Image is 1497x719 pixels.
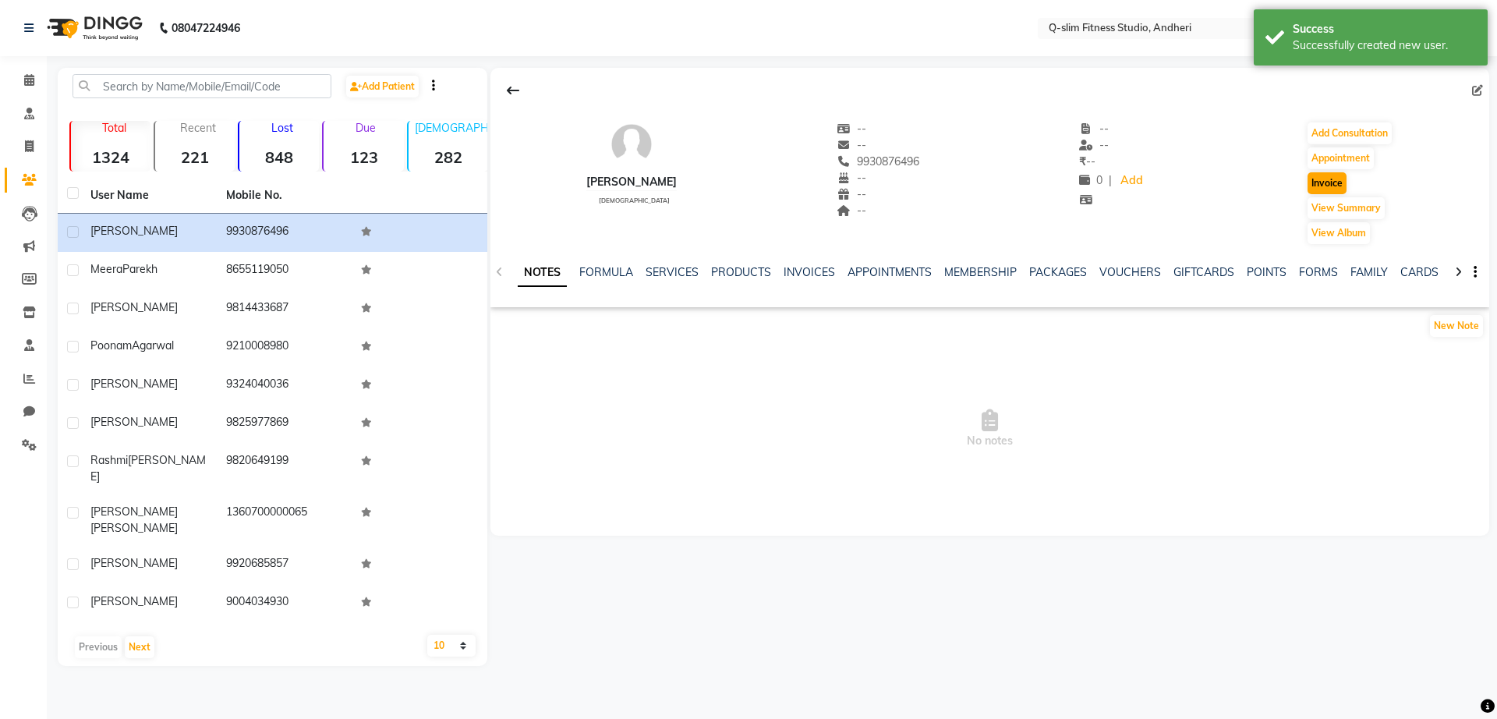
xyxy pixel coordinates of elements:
[944,265,1017,279] a: MEMBERSHIP
[837,171,866,185] span: --
[346,76,419,97] a: Add Patient
[217,443,352,494] td: 9820649199
[155,147,235,167] strong: 221
[40,6,147,50] img: logo
[848,265,932,279] a: APPOINTMENTS
[1029,265,1087,279] a: PACKAGES
[1079,122,1109,136] span: --
[246,121,319,135] p: Lost
[409,147,488,167] strong: 282
[1118,170,1145,192] a: Add
[1308,122,1392,144] button: Add Consultation
[217,405,352,443] td: 9825977869
[1247,265,1286,279] a: POINTS
[90,377,178,391] span: [PERSON_NAME]
[71,147,150,167] strong: 1324
[599,197,670,204] span: [DEMOGRAPHIC_DATA]
[217,328,352,367] td: 9210008980
[239,147,319,167] strong: 848
[90,300,178,314] span: [PERSON_NAME]
[73,74,331,98] input: Search by Name/Mobile/Email/Code
[90,415,178,429] span: [PERSON_NAME]
[579,265,633,279] a: FORMULA
[125,636,154,658] button: Next
[1109,172,1112,189] span: |
[217,252,352,290] td: 8655119050
[1293,21,1476,37] div: Success
[217,290,352,328] td: 9814433687
[90,505,178,519] span: [PERSON_NAME]
[711,265,771,279] a: PRODUCTS
[1308,147,1374,169] button: Appointment
[324,147,403,167] strong: 123
[90,521,178,535] span: [PERSON_NAME]
[90,338,132,352] span: Poonam
[217,494,352,546] td: 1360700000065
[518,259,567,287] a: NOTES
[1299,265,1338,279] a: FORMS
[837,122,866,136] span: --
[1079,173,1102,187] span: 0
[1308,197,1385,219] button: View Summary
[90,224,178,238] span: [PERSON_NAME]
[415,121,488,135] p: [DEMOGRAPHIC_DATA]
[837,138,866,152] span: --
[327,121,403,135] p: Due
[217,214,352,252] td: 9930876496
[122,262,157,276] span: Parekh
[1400,265,1439,279] a: CARDS
[90,594,178,608] span: [PERSON_NAME]
[490,351,1489,507] span: No notes
[837,187,866,201] span: --
[784,265,835,279] a: INVOICES
[1079,138,1109,152] span: --
[1308,172,1347,194] button: Invoice
[90,453,206,483] span: [PERSON_NAME]
[217,367,352,405] td: 9324040036
[837,204,866,218] span: --
[77,121,150,135] p: Total
[132,338,174,352] span: Agarwal
[90,556,178,570] span: [PERSON_NAME]
[172,6,240,50] b: 08047224946
[1079,154,1086,168] span: ₹
[1430,315,1483,337] button: New Note
[81,178,217,214] th: User Name
[90,262,122,276] span: Meera
[217,178,352,214] th: Mobile No.
[1173,265,1234,279] a: GIFTCARDS
[161,121,235,135] p: Recent
[90,453,128,467] span: Rashmi
[1079,154,1095,168] span: --
[1099,265,1161,279] a: VOUCHERS
[217,546,352,584] td: 9920685857
[217,584,352,622] td: 9004034930
[586,174,677,190] div: [PERSON_NAME]
[1350,265,1388,279] a: FAMILY
[608,121,655,168] img: avatar
[646,265,699,279] a: SERVICES
[497,76,529,105] div: Back to Client
[1293,37,1476,54] div: Successfully created new user.
[1308,222,1370,244] button: View Album
[837,154,919,168] span: 9930876496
